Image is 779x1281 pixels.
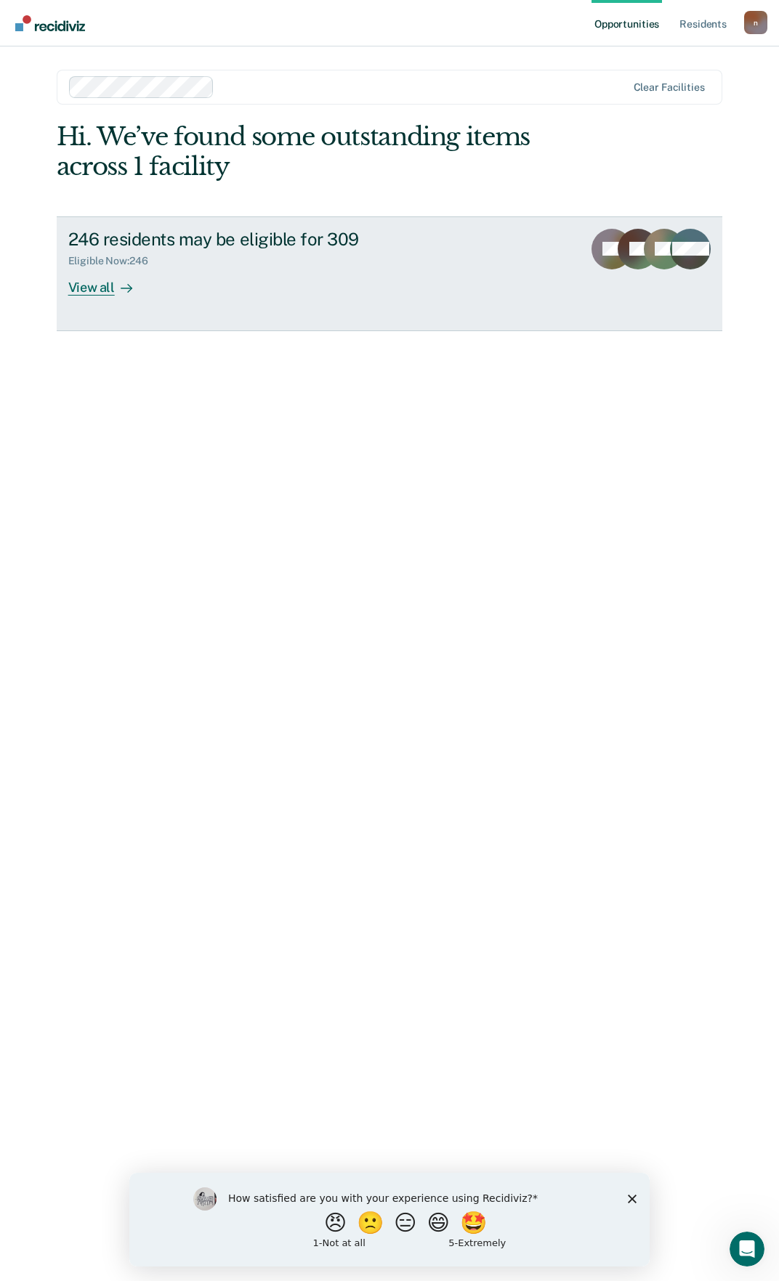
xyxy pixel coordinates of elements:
[68,229,572,250] div: 246 residents may be eligible for 309
[744,11,767,34] button: Profile dropdown button
[15,15,85,31] img: Recidiviz
[68,255,160,267] div: Eligible Now : 246
[129,1173,650,1266] iframe: Survey by Kim from Recidiviz
[68,267,150,296] div: View all
[634,81,705,94] div: Clear facilities
[730,1232,764,1266] iframe: Intercom live chat
[57,216,723,331] a: 246 residents may be eligible for 309Eligible Now:246View all
[744,11,767,34] div: n
[57,122,589,182] div: Hi. We’ve found some outstanding items across 1 facility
